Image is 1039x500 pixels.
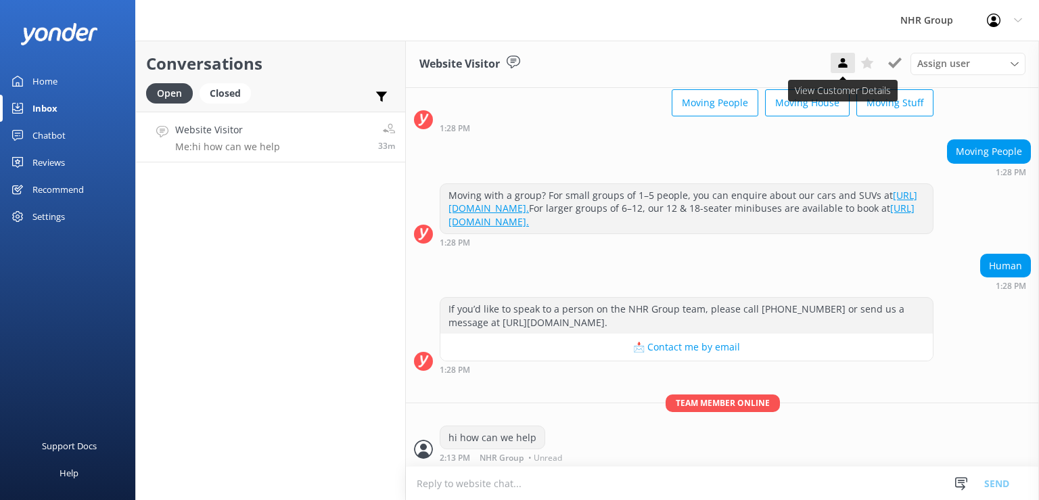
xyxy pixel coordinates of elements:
div: Sep 15 2025 01:28pm (UTC +12:00) Pacific/Auckland [440,237,933,247]
h2: Conversations [146,51,395,76]
div: If you’d like to speak to a person on the NHR Group team, please call [PHONE_NUMBER] or send us a... [440,298,933,334]
a: Website VisitorMe:hi how can we help33m [136,112,405,162]
div: Open [146,83,193,104]
a: Open [146,85,200,100]
p: Me: hi how can we help [175,141,280,153]
span: Sep 15 2025 02:13pm (UTC +12:00) Pacific/Auckland [378,140,395,152]
div: Chatbot [32,122,66,149]
h4: Website Visitor [175,122,280,137]
button: 📩 Contact me by email [440,334,933,361]
img: yonder-white-logo.png [20,23,98,45]
div: Home [32,68,57,95]
strong: 1:28 PM [440,366,470,374]
div: Help [60,459,78,486]
div: Closed [200,83,251,104]
button: Moving House [765,89,850,116]
strong: 1:28 PM [440,239,470,247]
div: Sep 15 2025 01:28pm (UTC +12:00) Pacific/Auckland [947,167,1031,177]
div: Sep 15 2025 01:28pm (UTC +12:00) Pacific/Auckland [980,281,1031,290]
span: NHR Group [480,454,524,462]
strong: 1:28 PM [440,124,470,133]
div: hi how can we help [440,426,545,449]
h3: Website Visitor [419,55,500,73]
div: Settings [32,203,65,230]
div: Moving with a group? For small groups of 1–5 people, you can enquire about our cars and SUVs at F... [440,184,933,233]
div: Sep 15 2025 01:28pm (UTC +12:00) Pacific/Auckland [440,123,933,133]
div: Human [981,254,1030,277]
span: • Unread [528,454,562,462]
a: Closed [200,85,258,100]
a: [URL][DOMAIN_NAME]. [448,202,915,228]
span: Assign user [917,56,970,71]
div: Sep 15 2025 02:13pm (UTC +12:00) Pacific/Auckland [440,453,565,462]
div: Moving People [948,140,1030,163]
strong: 2:13 PM [440,454,470,462]
a: [URL][DOMAIN_NAME]. [448,189,917,215]
div: Inbox [32,95,57,122]
div: Assign User [910,53,1025,74]
strong: 1:28 PM [996,168,1026,177]
div: Recommend [32,176,84,203]
strong: 1:28 PM [996,282,1026,290]
button: Moving Stuff [856,89,933,116]
div: Sep 15 2025 01:28pm (UTC +12:00) Pacific/Auckland [440,365,933,374]
button: Moving People [672,89,758,116]
div: Reviews [32,149,65,176]
div: Support Docs [42,432,97,459]
span: Team member online [666,394,780,411]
